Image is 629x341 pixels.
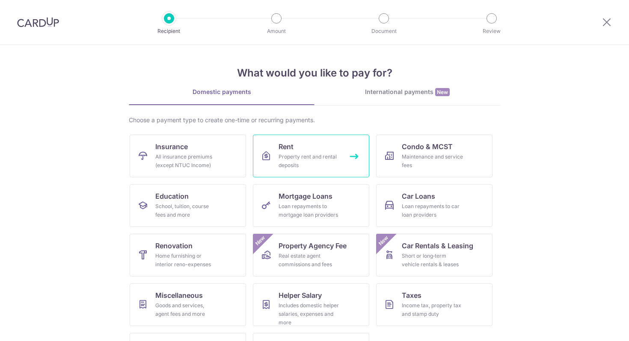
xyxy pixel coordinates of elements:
[460,27,523,35] p: Review
[155,241,193,251] span: Renovation
[376,234,493,276] a: Car Rentals & LeasingShort or long‑term vehicle rentals & leasesNew
[130,184,246,227] a: EducationSchool, tuition, course fees and more
[279,301,340,327] div: Includes domestic helper salaries, expenses and more
[253,283,369,326] a: Helper SalaryIncludes domestic helper salaries, expenses and more
[279,252,340,269] div: Real estate agent commissions and fees
[129,88,314,96] div: Domestic payments
[155,202,217,219] div: School, tuition, course fees and more
[130,283,246,326] a: MiscellaneousGoods and services, agent fees and more
[402,290,421,300] span: Taxes
[279,191,332,201] span: Mortgage Loans
[376,184,493,227] a: Car LoansLoan repayments to car loan providers
[402,252,463,269] div: Short or long‑term vehicle rentals & leases
[402,241,473,251] span: Car Rentals & Leasing
[279,141,294,152] span: Rent
[279,241,347,251] span: Property Agency Fee
[155,153,217,170] div: All insurance premiums (except NTUC Income)
[129,65,500,81] h4: What would you like to pay for?
[279,153,340,170] div: Property rent and rental deposits
[376,283,493,326] a: TaxesIncome tax, property tax and stamp duty
[155,141,188,152] span: Insurance
[253,135,369,177] a: RentProperty rent and rental deposits
[314,88,500,97] div: International payments
[377,234,391,248] span: New
[245,27,308,35] p: Amount
[376,135,493,177] a: Condo & MCSTMaintenance and service fees
[155,290,203,300] span: Miscellaneous
[130,234,246,276] a: RenovationHome furnishing or interior reno-expenses
[155,301,217,318] div: Goods and services, agent fees and more
[279,202,340,219] div: Loan repayments to mortgage loan providers
[17,17,59,27] img: CardUp
[137,27,201,35] p: Recipient
[435,88,450,96] span: New
[253,234,267,248] span: New
[352,27,415,35] p: Document
[253,234,369,276] a: Property Agency FeeReal estate agent commissions and feesNew
[279,290,322,300] span: Helper Salary
[253,184,369,227] a: Mortgage LoansLoan repayments to mortgage loan providers
[402,191,435,201] span: Car Loans
[402,301,463,318] div: Income tax, property tax and stamp duty
[155,252,217,269] div: Home furnishing or interior reno-expenses
[402,153,463,170] div: Maintenance and service fees
[402,141,453,152] span: Condo & MCST
[402,202,463,219] div: Loan repayments to car loan providers
[129,116,500,124] div: Choose a payment type to create one-time or recurring payments.
[130,135,246,177] a: InsuranceAll insurance premiums (except NTUC Income)
[155,191,189,201] span: Education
